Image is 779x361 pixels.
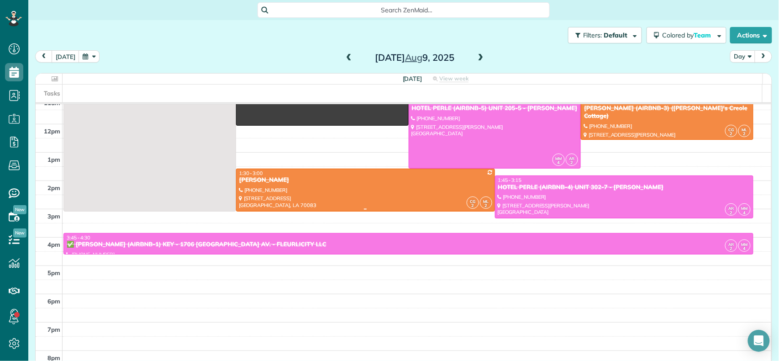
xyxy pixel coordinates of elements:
[405,52,423,63] span: Aug
[742,206,748,211] span: MM
[663,31,715,39] span: Colored by
[730,27,772,43] button: Actions
[569,156,575,161] span: AR
[498,184,751,191] div: HOTEL PERLE (AIRBNB-4) UNIT 302-7 - [PERSON_NAME]
[742,127,747,132] span: ML
[483,199,489,204] span: ML
[239,170,263,176] span: 1:30 - 3:00
[742,242,748,247] span: MM
[403,75,422,82] span: [DATE]
[647,27,726,43] button: Colored byTeam
[568,27,642,43] button: Filters: Default
[694,31,713,39] span: Team
[358,53,472,63] h2: [DATE] 9, 2025
[726,209,737,218] small: 2
[411,105,579,112] div: HOTEL PERLE (AIRBNB-5) UNIT 205-5 - [PERSON_NAME]
[66,241,751,249] div: ✅ [PERSON_NAME] (AIRBNB-1) KEY - 1706 [GEOGRAPHIC_DATA] AV. - FLEURLICITY LLC
[563,27,642,43] a: Filters: Default
[729,206,734,211] span: AR
[13,205,26,214] span: New
[44,127,60,135] span: 12pm
[47,297,60,305] span: 6pm
[729,127,734,132] span: CG
[47,156,60,163] span: 1pm
[726,130,737,138] small: 2
[47,241,60,248] span: 4pm
[52,50,79,63] button: [DATE]
[239,176,492,184] div: [PERSON_NAME]
[584,105,751,120] div: [PERSON_NAME] (AIRBNB-3) ([PERSON_NAME]'s Creole Cottage)
[726,244,737,253] small: 2
[755,50,772,63] button: next
[467,202,479,210] small: 2
[604,31,628,39] span: Default
[556,156,562,161] span: MM
[470,199,475,204] span: CG
[748,330,770,352] div: Open Intercom Messenger
[44,90,60,97] span: Tasks
[480,202,492,210] small: 2
[47,269,60,276] span: 5pm
[47,326,60,333] span: 7pm
[67,234,90,241] span: 3:45 - 4:30
[739,244,750,253] small: 4
[739,130,750,138] small: 2
[13,228,26,238] span: New
[730,50,756,63] button: Day
[47,212,60,220] span: 3pm
[35,50,53,63] button: prev
[47,184,60,191] span: 2pm
[498,177,522,183] span: 1:45 - 3:15
[583,31,602,39] span: Filters:
[44,99,60,106] span: 11am
[739,209,750,218] small: 4
[566,159,578,167] small: 2
[553,159,564,167] small: 4
[729,242,734,247] span: AR
[439,75,468,82] span: View week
